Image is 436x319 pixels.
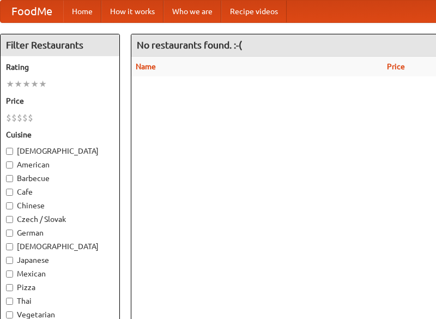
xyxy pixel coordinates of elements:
label: Pizza [6,282,114,293]
label: Chinese [6,200,114,211]
li: ★ [31,78,39,90]
label: Mexican [6,268,114,279]
input: Pizza [6,284,13,291]
li: $ [6,112,11,124]
label: [DEMOGRAPHIC_DATA] [6,146,114,157]
a: FoodMe [1,1,63,22]
input: Chinese [6,202,13,209]
label: Barbecue [6,173,114,184]
h5: Rating [6,62,114,73]
input: Japanese [6,257,13,264]
a: Who we are [163,1,221,22]
li: ★ [6,78,14,90]
input: Cafe [6,189,13,196]
li: $ [28,112,33,124]
li: $ [22,112,28,124]
input: Thai [6,298,13,305]
input: Mexican [6,270,13,278]
h5: Price [6,95,114,106]
label: Japanese [6,255,114,266]
a: Price [387,62,405,71]
li: $ [17,112,22,124]
h4: Filter Restaurants [1,34,119,56]
li: ★ [39,78,47,90]
input: Czech / Slovak [6,216,13,223]
a: Home [63,1,101,22]
input: [DEMOGRAPHIC_DATA] [6,148,13,155]
label: [DEMOGRAPHIC_DATA] [6,241,114,252]
input: German [6,230,13,237]
input: Barbecue [6,175,13,182]
label: German [6,227,114,238]
ng-pluralize: No restaurants found. :-( [137,40,242,50]
input: American [6,161,13,168]
label: Thai [6,296,114,306]
label: Czech / Slovak [6,214,114,225]
li: ★ [14,78,22,90]
a: Name [136,62,156,71]
input: Vegetarian [6,311,13,318]
input: [DEMOGRAPHIC_DATA] [6,243,13,250]
li: ★ [22,78,31,90]
a: Recipe videos [221,1,287,22]
li: $ [11,112,17,124]
label: American [6,159,114,170]
label: Cafe [6,186,114,197]
h5: Cuisine [6,129,114,140]
a: How it works [101,1,163,22]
